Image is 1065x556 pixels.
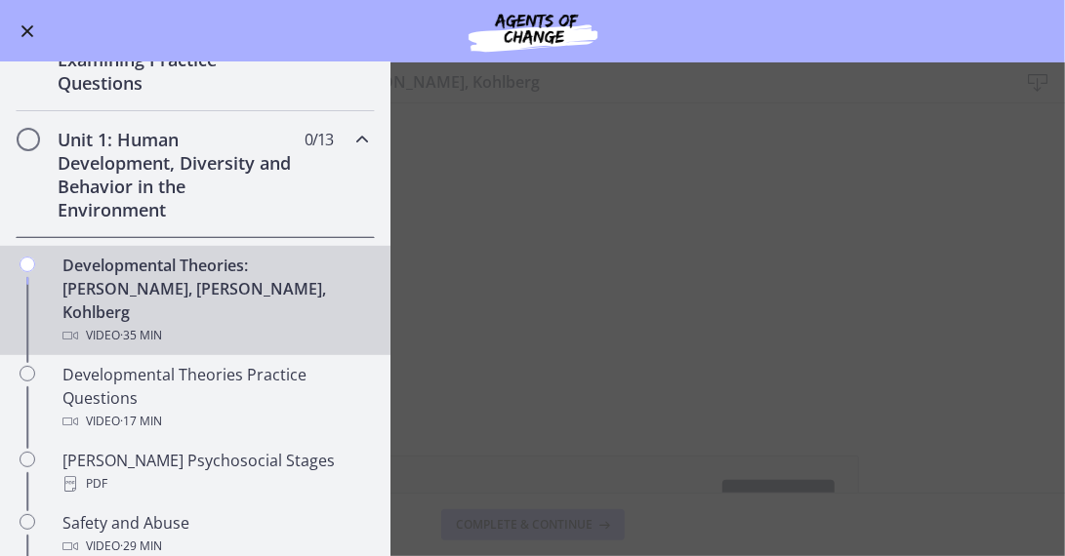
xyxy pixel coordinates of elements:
img: Agents of Change [416,8,650,55]
div: Developmental Theories Practice Questions [62,363,367,433]
div: Video [62,410,367,433]
span: 0 / 13 [305,128,333,151]
div: Video [62,324,367,347]
span: · 35 min [120,324,162,347]
div: [PERSON_NAME] Psychosocial Stages [62,449,367,496]
div: PDF [62,472,367,496]
h2: Unit 1: Human Development, Diversity and Behavior in the Environment [58,128,296,221]
div: Developmental Theories: [PERSON_NAME], [PERSON_NAME], Kohlberg [62,254,367,347]
button: Enable menu [16,20,39,43]
span: · 17 min [120,410,162,433]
